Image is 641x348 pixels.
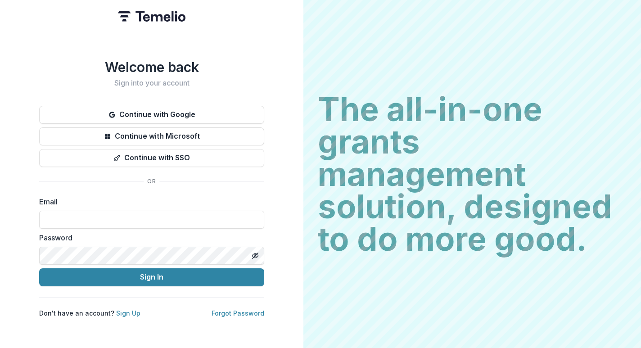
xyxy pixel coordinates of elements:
h2: Sign into your account [39,79,264,87]
a: Forgot Password [212,309,264,317]
button: Continue with Microsoft [39,127,264,145]
p: Don't have an account? [39,308,140,318]
label: Password [39,232,259,243]
button: Sign In [39,268,264,286]
button: Toggle password visibility [248,249,262,263]
label: Email [39,196,259,207]
a: Sign Up [116,309,140,317]
button: Continue with SSO [39,149,264,167]
img: Temelio [118,11,185,22]
h1: Welcome back [39,59,264,75]
button: Continue with Google [39,106,264,124]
